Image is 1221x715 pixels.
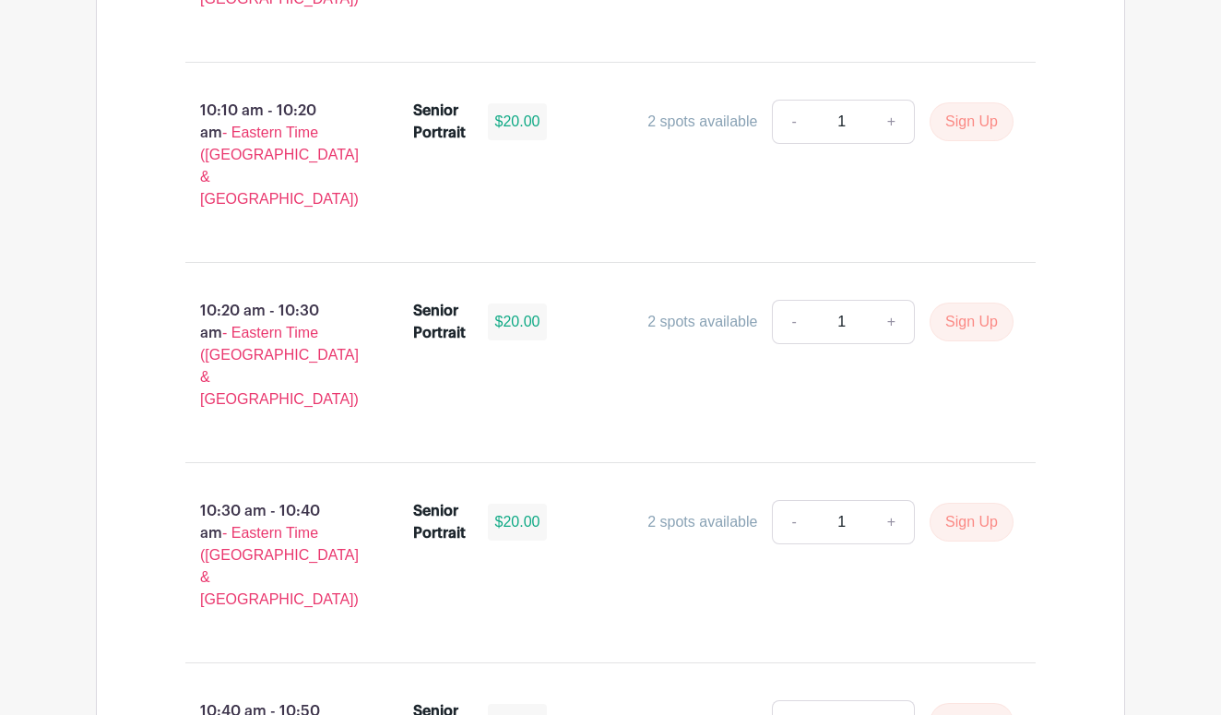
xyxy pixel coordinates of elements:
[488,504,548,541] div: $20.00
[200,125,359,207] span: - Eastern Time ([GEOGRAPHIC_DATA] & [GEOGRAPHIC_DATA])
[772,500,814,544] a: -
[488,304,548,340] div: $20.00
[488,103,548,140] div: $20.00
[413,100,466,144] div: Senior Portrait
[869,500,915,544] a: +
[200,325,359,407] span: - Eastern Time ([GEOGRAPHIC_DATA] & [GEOGRAPHIC_DATA])
[772,100,814,144] a: -
[647,311,757,333] div: 2 spots available
[413,500,466,544] div: Senior Portrait
[869,100,915,144] a: +
[930,303,1014,341] button: Sign Up
[647,111,757,133] div: 2 spots available
[647,511,757,533] div: 2 spots available
[156,493,384,618] p: 10:30 am - 10:40 am
[869,300,915,344] a: +
[156,292,384,418] p: 10:20 am - 10:30 am
[930,503,1014,542] button: Sign Up
[772,300,814,344] a: -
[413,300,466,344] div: Senior Portrait
[930,102,1014,141] button: Sign Up
[200,525,359,607] span: - Eastern Time ([GEOGRAPHIC_DATA] & [GEOGRAPHIC_DATA])
[156,92,384,218] p: 10:10 am - 10:20 am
